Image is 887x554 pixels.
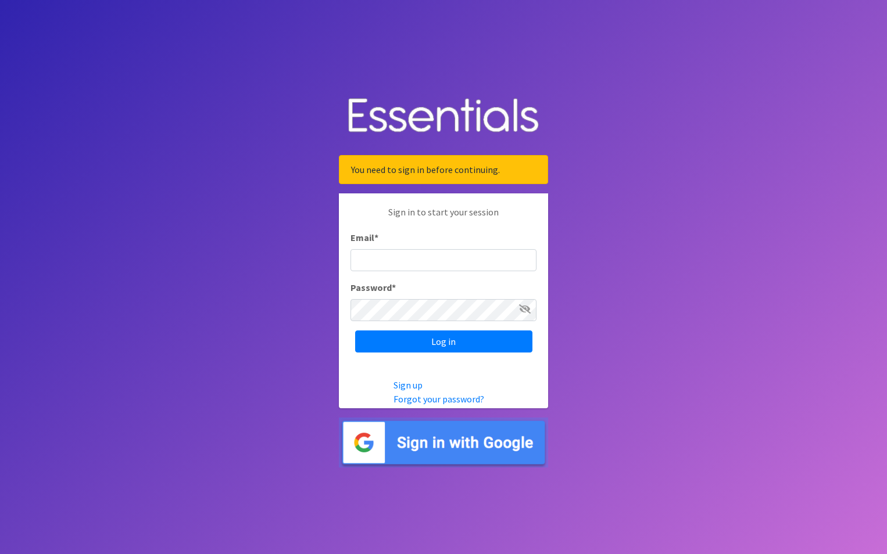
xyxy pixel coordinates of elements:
[350,280,396,294] label: Password
[350,231,378,244] label: Email
[339,418,548,468] img: Sign in with Google
[392,282,396,293] abbr: required
[394,393,484,405] a: Forgot your password?
[350,205,537,231] p: Sign in to start your session
[339,155,548,184] div: You need to sign in before continuing.
[394,379,423,391] a: Sign up
[374,232,378,243] abbr: required
[355,330,532,352] input: Log in
[339,87,548,146] img: Human Essentials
